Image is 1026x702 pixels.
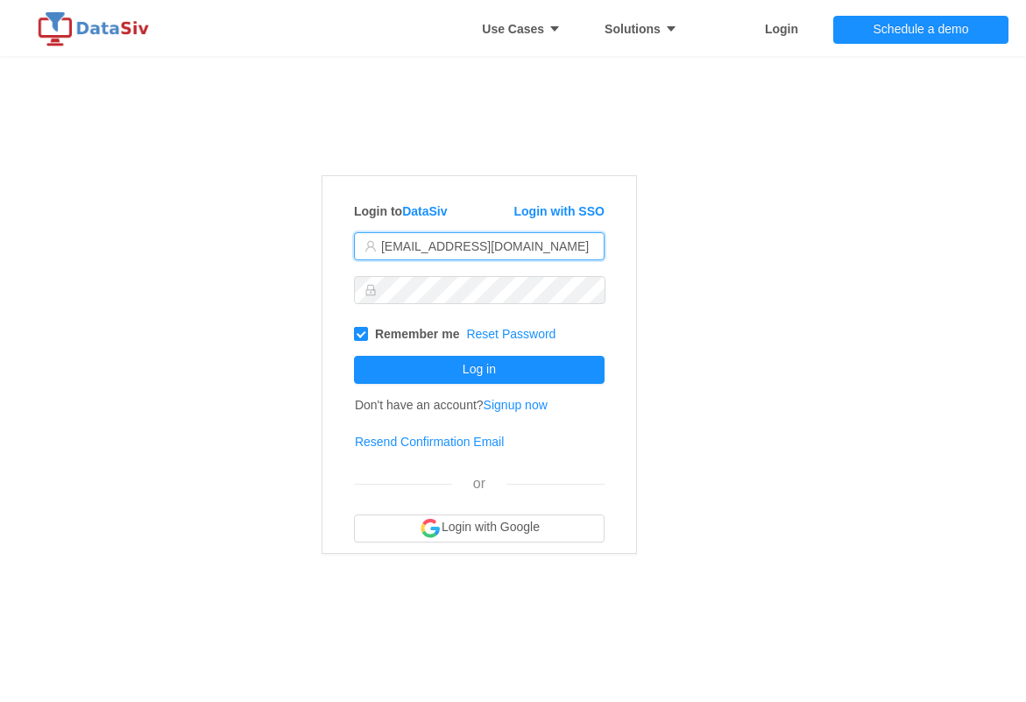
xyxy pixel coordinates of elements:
[466,327,555,341] a: Reset Password
[354,514,605,542] button: Login with Google
[354,356,605,384] button: Log in
[765,3,798,55] a: Login
[354,204,448,218] strong: Login to
[354,386,548,423] td: Don't have an account?
[35,11,158,46] img: logo
[661,23,677,35] i: icon: caret-down
[514,204,605,218] a: Login with SSO
[473,476,485,491] span: or
[354,232,605,260] input: Email
[402,204,447,218] a: DataSiv
[605,22,686,36] strong: Solutions
[355,435,504,449] a: Resend Confirmation Email
[375,327,460,341] strong: Remember me
[364,284,377,296] i: icon: lock
[482,22,570,36] strong: Use Cases
[544,23,561,35] i: icon: caret-down
[833,16,1008,44] button: Schedule a demo
[364,240,377,252] i: icon: user
[484,398,548,412] a: Signup now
